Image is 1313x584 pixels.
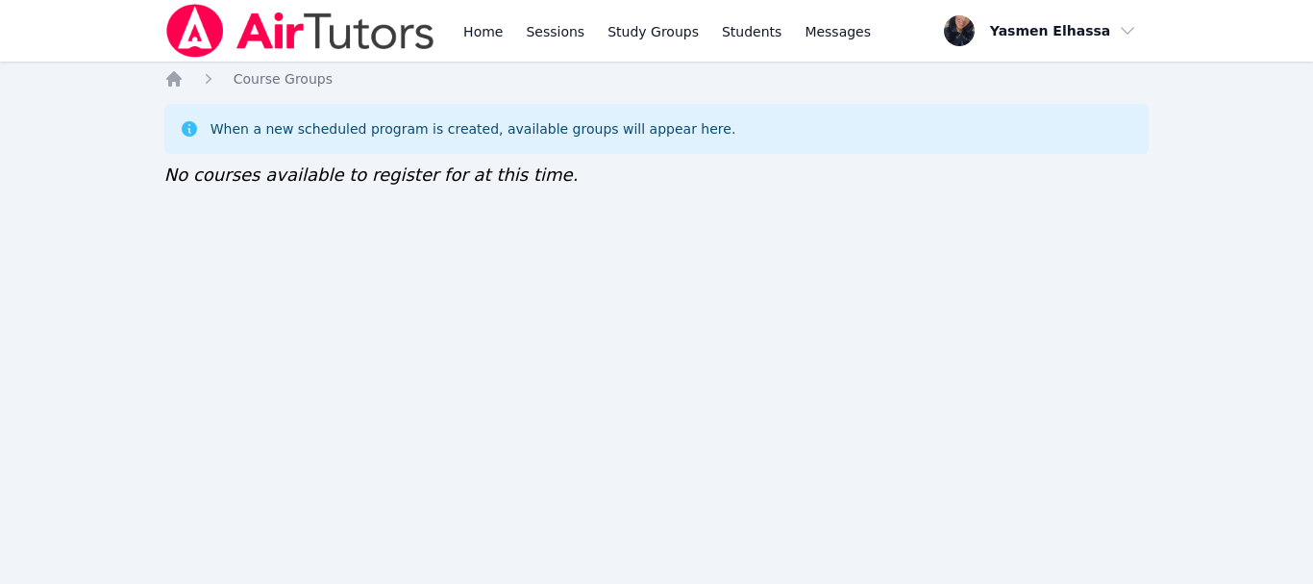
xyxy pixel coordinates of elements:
a: Course Groups [234,69,333,89]
span: Course Groups [234,71,333,87]
span: No courses available to register for at this time. [164,165,579,185]
nav: Breadcrumb [164,69,1150,89]
img: Air Tutors [164,4,436,58]
span: Messages [805,22,871,41]
div: When a new scheduled program is created, available groups will appear here. [211,119,736,139]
